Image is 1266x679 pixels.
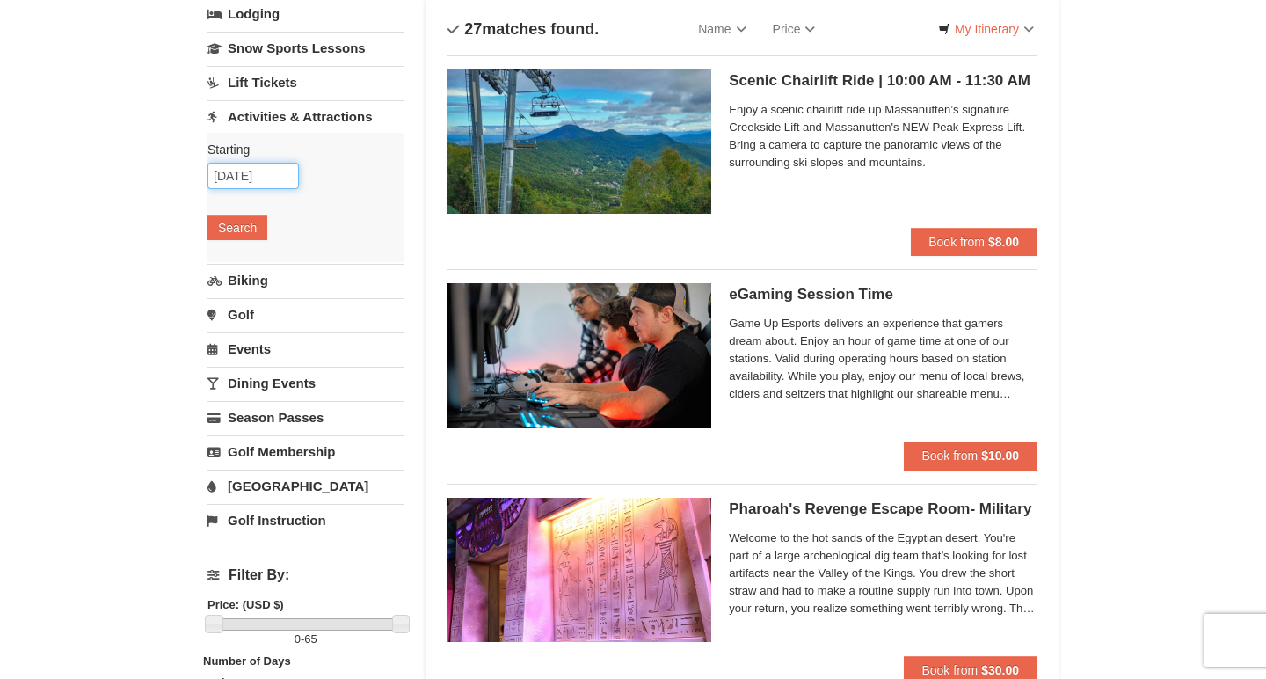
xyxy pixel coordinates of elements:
a: My Itinerary [927,16,1045,42]
span: Book from [921,449,978,463]
a: Season Passes [207,401,404,434]
a: Snow Sports Lessons [207,32,404,64]
strong: $10.00 [981,449,1019,463]
label: Starting [207,141,390,158]
span: 0 [295,632,301,646]
h4: matches found. [447,20,599,38]
h5: Pharoah's Revenge Escape Room- Military [729,500,1037,518]
button: Search [207,215,267,240]
a: [GEOGRAPHIC_DATA] [207,470,404,502]
strong: Price: (USD $) [207,598,284,611]
h5: eGaming Session Time [729,286,1037,303]
a: Golf Instruction [207,504,404,537]
span: 65 [304,632,316,646]
img: 19664770-34-0b975b5b.jpg [447,283,711,427]
button: Book from $10.00 [904,442,1037,470]
span: Enjoy a scenic chairlift ride up Massanutten’s signature Creekside Lift and Massanutten's NEW Pea... [729,101,1037,172]
label: - [207,631,404,648]
span: Book from [928,235,985,249]
a: Name [685,11,759,47]
span: 27 [464,20,482,38]
a: Price [760,11,829,47]
a: Golf [207,298,404,331]
a: Events [207,332,404,365]
img: 24896431-1-a2e2611b.jpg [447,69,711,214]
strong: $8.00 [988,235,1019,249]
a: Dining Events [207,367,404,399]
strong: Number of Days [203,654,291,668]
span: Game Up Esports delivers an experience that gamers dream about. Enjoy an hour of game time at one... [729,315,1037,403]
a: Biking [207,264,404,296]
button: Book from $8.00 [911,228,1037,256]
img: 6619913-410-20a124c9.jpg [447,498,711,642]
h4: Filter By: [207,567,404,583]
span: Welcome to the hot sands of the Egyptian desert. You're part of a large archeological dig team th... [729,529,1037,617]
h5: Scenic Chairlift Ride | 10:00 AM - 11:30 AM [729,72,1037,90]
strong: $30.00 [981,663,1019,677]
a: Activities & Attractions [207,100,404,133]
span: Book from [921,663,978,677]
a: Lift Tickets [207,66,404,99]
a: Golf Membership [207,435,404,468]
